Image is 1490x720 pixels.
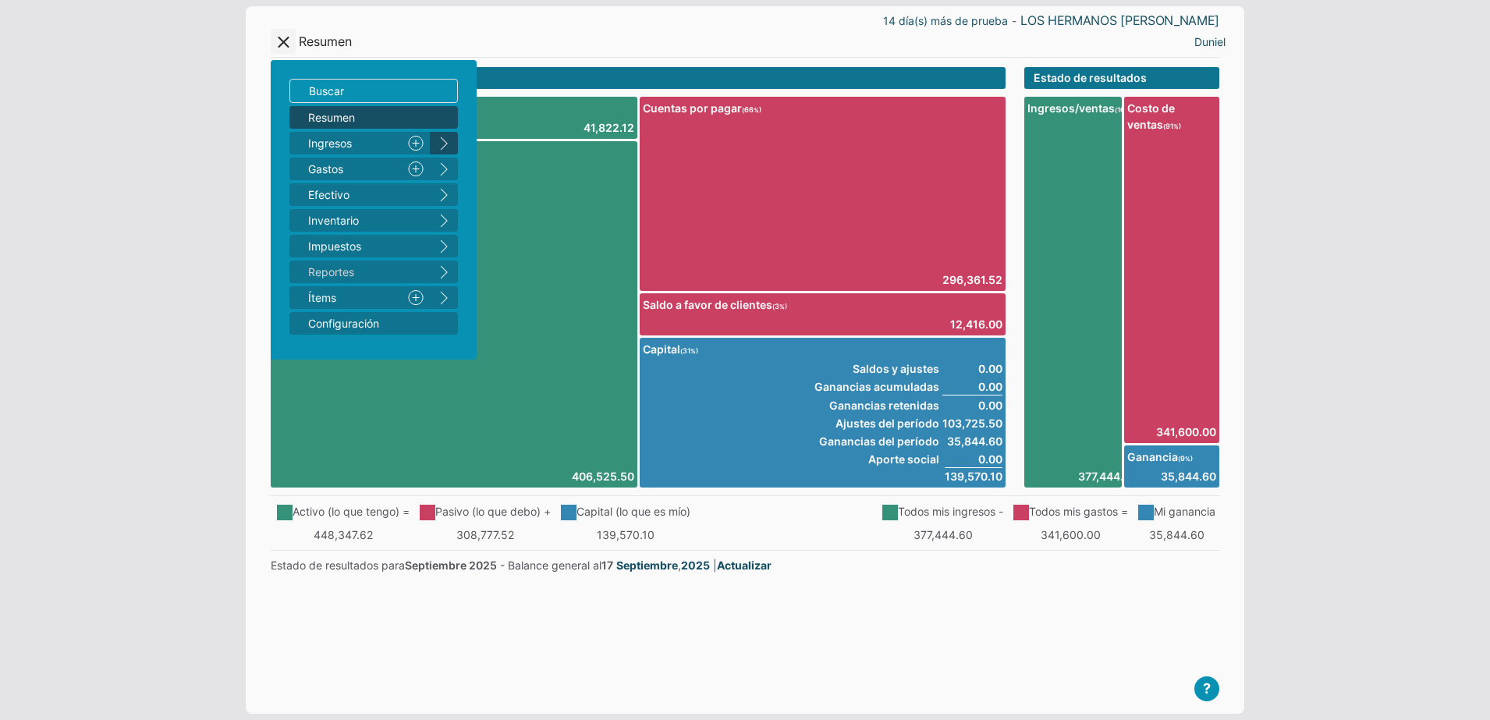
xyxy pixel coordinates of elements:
[271,500,413,523] td: Activo (lo que tengo) =
[1020,12,1219,29] a: LOS HERMANOS [PERSON_NAME]
[584,119,634,136] a: 41,822.12
[814,433,939,449] span: Ganancias del período
[430,183,458,206] button: right
[942,397,1002,413] span: 0.00
[555,523,694,546] td: 139,570.10
[402,158,430,180] a: Nuevo
[308,135,396,151] span: Ingresos
[1127,424,1216,440] a: 341,600.00
[289,286,402,309] a: Ítems
[1132,523,1219,546] td: 35,844.60
[772,302,787,310] i: 3
[308,289,396,306] span: Ítems
[950,316,1002,332] a: 12,416.00
[430,209,458,232] button: right
[814,360,939,377] span: Saldos y ajustes
[402,286,430,309] a: Nuevo
[814,415,939,431] span: Ajustes del período
[1132,500,1219,523] td: Mi ganancia
[402,132,430,154] a: Nuevo
[289,312,458,335] a: Configuración
[1115,105,1137,114] i: 100
[1012,16,1016,26] span: -
[308,186,424,203] span: Efectivo
[942,433,1002,449] span: 35,844.60
[289,132,402,154] a: Ingresos
[308,315,424,332] span: Configuración
[555,500,694,523] td: Capital (lo que es mío)
[1194,676,1219,701] button: ?
[942,360,1002,377] span: 0.00
[643,341,1003,357] span: Capital
[814,378,939,395] span: Ganancias acumuladas
[681,557,710,573] a: 2025
[430,286,458,309] button: right
[413,500,555,523] td: Pasivo (lo que debo) +
[405,559,497,572] b: Septiembre 2025
[942,415,1002,431] span: 103,725.50
[1127,100,1216,133] span: Costo de ventas
[430,132,458,154] button: right
[289,209,430,232] a: Inventario
[643,296,1003,313] span: Saldo a favor de clientes
[1024,67,1219,89] div: Estado de resultados
[814,451,939,467] span: Aporte social
[814,397,939,413] span: Ganancias retenidas
[1127,468,1216,484] a: 35,844.60
[1127,449,1216,465] span: Ganancia
[942,378,1002,395] span: 0.00
[601,559,613,572] b: 17
[742,105,761,114] i: 66
[308,212,424,229] span: Inventario
[680,346,698,355] i: 31
[643,100,1003,116] span: Cuentas por pagar
[289,261,430,283] a: Reportes
[1178,454,1193,463] i: 9
[289,106,458,129] a: Resumen
[271,67,1006,89] div: Balance general
[299,34,352,50] span: Resumen
[1027,468,1137,484] a: 377,444.60
[289,235,430,257] a: Impuestos
[1007,500,1132,523] td: Todos mis gastos =
[308,161,396,177] span: Gastos
[945,467,1002,484] span: 139,570.10
[289,183,430,206] a: Efectivo
[413,523,555,546] td: 308,777.52
[876,523,1007,546] td: 377,444.60
[876,500,1007,523] td: Todos mis ingresos -
[1027,100,1137,116] span: Ingresos/ventas
[271,29,296,54] button: Menu
[308,238,424,254] span: Impuestos
[572,468,634,484] a: 406,525.50
[717,557,772,573] a: Actualizar
[883,12,1008,29] a: 14 día(s) más de prueba
[616,559,710,572] span: ,
[271,556,1219,574] div: Estado de resultados para - Balance general al |
[1194,34,1226,50] a: Duniel Macias
[289,158,402,180] a: Gastos
[308,109,424,126] span: Resumen
[1007,523,1132,546] td: 341,600.00
[289,79,458,103] input: Buscar
[942,271,1002,288] a: 296,361.52
[271,523,413,546] td: 448,347.62
[616,557,678,573] a: Septiembre
[430,235,458,257] button: right
[942,451,1002,467] span: 0.00
[430,261,458,283] button: right
[1163,122,1181,130] i: 91
[430,158,458,180] button: right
